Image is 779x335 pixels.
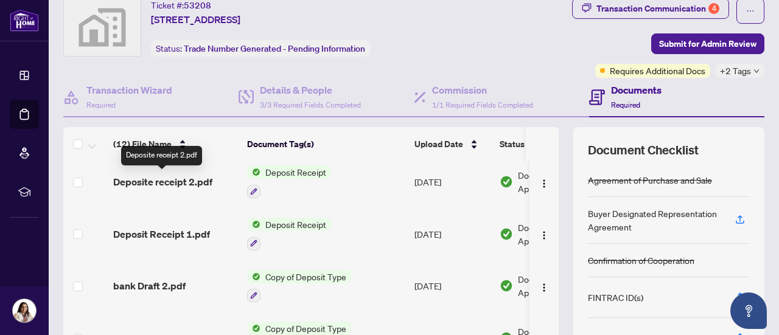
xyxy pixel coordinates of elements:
img: logo [10,9,39,32]
button: Logo [534,276,554,295]
span: +2 Tags [720,64,751,78]
span: 1/1 Required Fields Completed [432,100,533,109]
span: 3/3 Required Fields Completed [260,100,361,109]
span: Document Approved [518,221,593,247]
span: Required [86,100,116,109]
span: (12) File Name [113,137,172,151]
span: Upload Date [414,137,463,151]
span: Document Checklist [588,142,699,159]
h4: Documents [611,83,662,97]
div: FINTRAC ID(s) [588,291,643,304]
div: Buyer Designated Representation Agreement [588,207,721,233]
img: Logo [539,179,549,188]
button: Submit for Admin Review [651,33,764,54]
td: [DATE] [410,156,495,208]
span: bank Draft 2.pdf [113,278,186,293]
button: Status IconCopy of Deposit Type [247,270,351,303]
button: Status IconDeposit Receipt [247,218,331,250]
span: down [753,68,760,74]
span: Deposit Receipt [260,218,331,231]
td: [DATE] [410,208,495,260]
th: Upload Date [410,127,495,161]
div: Confirmation of Cooperation [588,254,694,267]
span: Requires Additional Docs [610,64,705,77]
span: [STREET_ADDRESS] [151,12,240,27]
img: Profile Icon [13,299,36,322]
button: Logo [534,172,554,192]
span: ellipsis [746,7,755,15]
span: Document Approved [518,168,593,195]
div: Status: [151,40,370,57]
img: Status Icon [247,165,260,179]
span: Required [611,100,640,109]
img: Status Icon [247,270,260,283]
th: (12) File Name [108,127,242,161]
span: Copy of Deposit Type [260,322,351,335]
img: Logo [539,230,549,240]
img: Status Icon [247,218,260,231]
img: Document Status [500,227,513,241]
span: Deposit Receipt [260,165,331,179]
th: Document Tag(s) [242,127,410,161]
span: Copy of Deposit Type [260,270,351,283]
img: Document Status [500,175,513,188]
span: Trade Number Generated - Pending Information [184,43,365,54]
span: Submit for Admin Review [659,34,756,54]
img: Status Icon [247,322,260,335]
div: 4 [708,3,719,14]
h4: Details & People [260,83,361,97]
button: Logo [534,224,554,244]
h4: Transaction Wizard [86,83,172,97]
img: Document Status [500,279,513,292]
h4: Commission [432,83,533,97]
span: Document Approved [518,272,593,299]
button: Status IconDeposit Receipt [247,165,331,198]
button: Open asap [730,292,767,329]
span: Deposite receipt 2.pdf [113,174,212,189]
span: Deposit Receipt 1.pdf [113,227,210,241]
img: Logo [539,283,549,292]
span: Status [500,137,525,151]
div: Agreement of Purchase and Sale [588,173,712,187]
th: Status [495,127,598,161]
div: Deposite receipt 2.pdf [121,146,202,165]
td: [DATE] [410,260,495,313]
